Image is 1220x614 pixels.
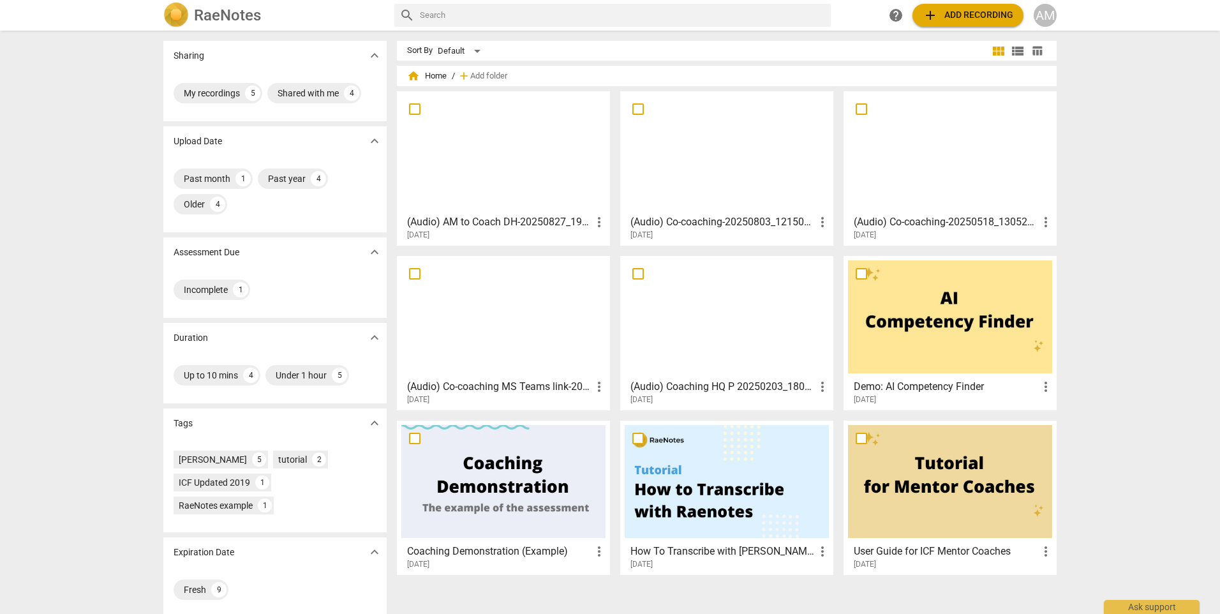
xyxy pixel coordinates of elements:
[276,369,327,382] div: Under 1 hour
[367,330,382,345] span: expand_more
[401,425,606,569] a: Coaching Demonstration (Example)[DATE]
[258,498,272,513] div: 1
[174,331,208,345] p: Duration
[179,476,250,489] div: ICF Updated 2019
[625,425,829,569] a: How To Transcribe with [PERSON_NAME][DATE]
[179,453,247,466] div: [PERSON_NAME]
[278,453,307,466] div: tutorial
[591,379,607,394] span: more_vert
[365,243,384,262] button: Show more
[184,87,240,100] div: My recordings
[630,559,653,570] span: [DATE]
[174,546,234,559] p: Expiration Date
[174,417,193,430] p: Tags
[438,41,485,61] div: Default
[365,543,384,562] button: Show more
[184,369,238,382] div: Up to 10 mins
[401,96,606,240] a: (Audio) AM to Coach DH-20250827_193748-Meeting Recording[DATE]
[1034,4,1057,27] button: AM
[365,328,384,347] button: Show more
[367,544,382,560] span: expand_more
[245,86,260,101] div: 5
[854,230,876,241] span: [DATE]
[630,379,815,394] h3: (Audio) Coaching HQ P 20250203_180737-Meeting Recording
[210,197,225,212] div: 4
[407,379,591,394] h3: (Audio) Co-coaching MS Teams link-20250412_090753-Meeting Recording (2)
[184,198,205,211] div: Older
[848,425,1052,569] a: User Guide for ICF Mentor Coaches[DATE]
[815,379,830,394] span: more_vert
[1038,214,1053,230] span: more_vert
[312,453,326,467] div: 2
[407,70,420,82] span: home
[367,244,382,260] span: expand_more
[591,544,607,559] span: more_vert
[420,5,826,26] input: Search
[367,48,382,63] span: expand_more
[457,70,470,82] span: add
[470,71,507,81] span: Add folder
[1010,43,1025,59] span: view_list
[407,544,591,559] h3: Coaching Demonstration (Example)
[1008,41,1027,61] button: List view
[211,582,227,597] div: 9
[854,214,1038,230] h3: (Audio) Co-coaching-20250518_130528-AM coaching AZ
[815,214,830,230] span: more_vert
[884,4,907,27] a: Help
[344,86,359,101] div: 4
[407,559,429,570] span: [DATE]
[1027,41,1046,61] button: Table view
[1031,45,1043,57] span: table_chart
[367,416,382,431] span: expand_more
[1038,544,1053,559] span: more_vert
[179,499,253,512] div: RaeNotes example
[184,172,230,185] div: Past month
[401,260,606,405] a: (Audio) Co-coaching MS Teams link-20250412_090753-Meeting Recording (2)[DATE]
[268,172,306,185] div: Past year
[365,414,384,433] button: Show more
[399,8,415,23] span: search
[311,171,326,186] div: 4
[278,87,339,100] div: Shared with me
[923,8,1013,23] span: Add recording
[848,96,1052,240] a: (Audio) Co-coaching-20250518_130528-AM coaching AZ[DATE]
[252,453,266,467] div: 5
[1104,600,1200,614] div: Ask support
[989,41,1008,61] button: Tile view
[407,214,591,230] h3: (Audio) AM to Coach DH-20250827_193748-Meeting Recording
[243,368,258,383] div: 4
[407,230,429,241] span: [DATE]
[255,475,269,490] div: 1
[625,96,829,240] a: (Audio) Co-coaching-20250803_121500-Meeting Recording 1[DATE]
[854,559,876,570] span: [DATE]
[174,135,222,148] p: Upload Date
[407,70,447,82] span: Home
[848,260,1052,405] a: Demo: AI Competency Finder[DATE]
[365,46,384,65] button: Show more
[184,283,228,296] div: Incomplete
[630,394,653,405] span: [DATE]
[625,260,829,405] a: (Audio) Coaching HQ P 20250203_180737-Meeting Recording[DATE]
[233,282,248,297] div: 1
[365,131,384,151] button: Show more
[991,43,1006,59] span: view_module
[630,214,815,230] h3: (Audio) Co-coaching-20250803_121500-Meeting Recording 1
[630,230,653,241] span: [DATE]
[407,394,429,405] span: [DATE]
[184,583,206,596] div: Fresh
[591,214,607,230] span: more_vert
[854,394,876,405] span: [DATE]
[888,8,904,23] span: help
[815,544,830,559] span: more_vert
[174,49,204,63] p: Sharing
[854,379,1038,394] h3: Demo: AI Competency Finder
[163,3,384,28] a: LogoRaeNotes
[912,4,1023,27] button: Upload
[1038,379,1053,394] span: more_vert
[367,133,382,149] span: expand_more
[923,8,938,23] span: add
[630,544,815,559] h3: How To Transcribe with RaeNotes
[174,246,239,259] p: Assessment Due
[407,46,433,56] div: Sort By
